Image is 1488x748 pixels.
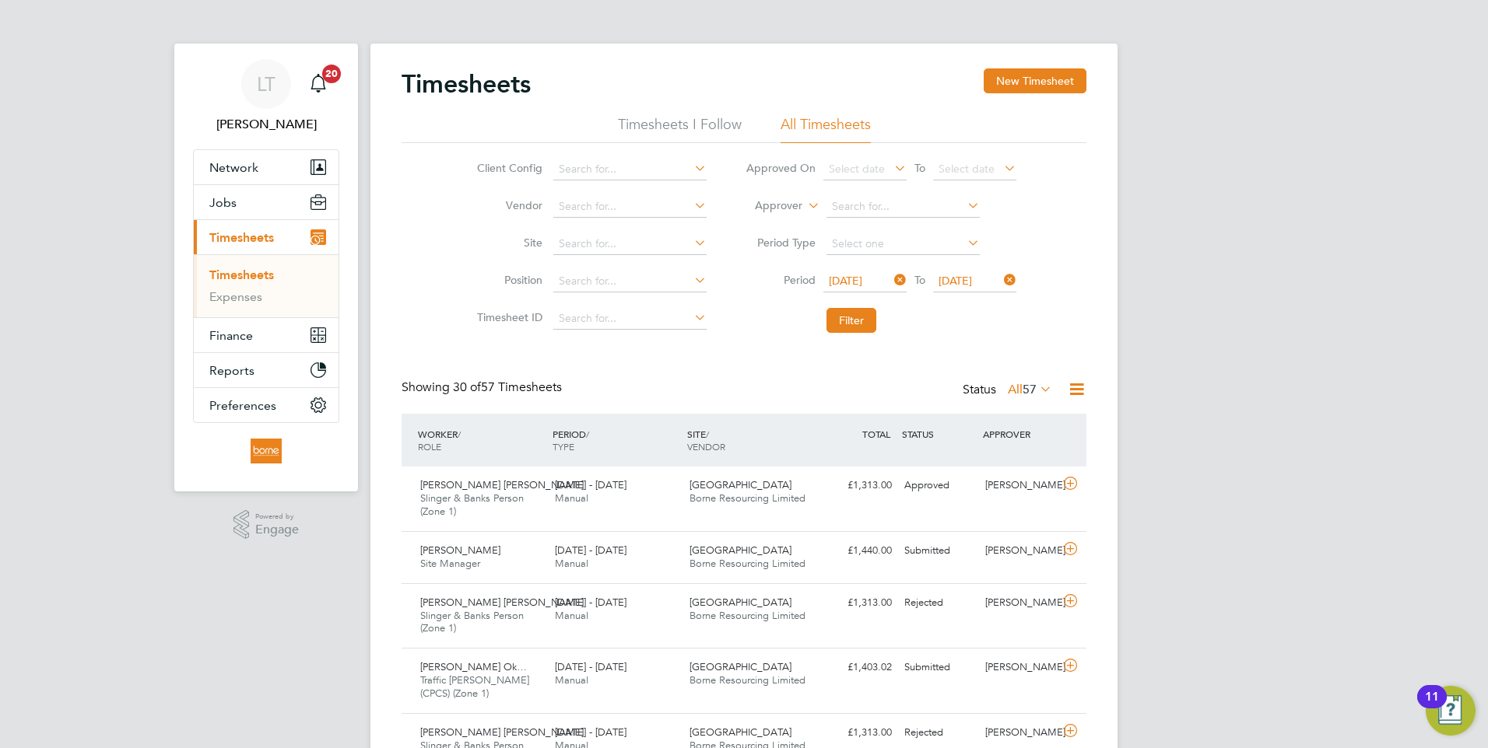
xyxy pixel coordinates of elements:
span: Borne Resourcing Limited [690,673,805,687]
span: [DATE] - [DATE] [555,660,626,673]
span: [GEOGRAPHIC_DATA] [690,725,791,739]
div: PERIOD [549,420,683,460]
li: All Timesheets [781,115,871,143]
div: £1,440.00 [817,538,898,564]
span: Manual [555,673,588,687]
span: [DATE] - [DATE] [555,478,626,491]
span: Borne Resourcing Limited [690,609,805,622]
span: [PERSON_NAME] [PERSON_NAME] [420,596,584,609]
a: LT[PERSON_NAME] [193,59,339,134]
label: Period Type [746,236,816,250]
span: Manual [555,557,588,570]
div: Rejected [898,590,979,616]
span: [GEOGRAPHIC_DATA] [690,660,791,673]
label: All [1008,382,1052,397]
div: £1,313.00 [817,590,898,616]
input: Search for... [553,308,707,330]
button: Preferences [194,388,339,422]
label: Approved On [746,161,816,175]
span: [GEOGRAPHIC_DATA] [690,596,791,609]
span: 20 [322,65,341,83]
button: Finance [194,318,339,352]
a: 20 [303,59,334,109]
h2: Timesheets [402,68,531,100]
label: Approver [732,198,802,214]
span: [PERSON_NAME] [PERSON_NAME] [420,725,584,739]
div: [PERSON_NAME] [979,720,1060,746]
a: Powered byEngage [233,510,300,540]
span: TYPE [553,440,574,453]
span: [DATE] - [DATE] [555,596,626,609]
div: SITE [683,420,818,460]
div: Showing [402,379,565,396]
button: Open Resource Center, 11 new notifications [1426,686,1476,736]
span: Jobs [209,195,237,210]
div: APPROVER [979,420,1060,448]
input: Search for... [553,159,707,180]
input: Search for... [553,271,707,292]
div: Timesheets [194,254,339,317]
span: 57 [1023,382,1037,397]
span: LT [257,74,275,94]
span: [PERSON_NAME] [PERSON_NAME] [420,478,584,491]
div: [PERSON_NAME] [979,590,1060,616]
span: [PERSON_NAME] [420,544,500,557]
span: [DATE] [829,274,862,288]
span: Reports [209,363,254,378]
button: Filter [826,308,876,333]
div: STATUS [898,420,979,448]
span: Select date [939,162,995,176]
div: Approved [898,473,979,498]
a: Go to home page [193,439,339,463]
span: Engage [255,523,299,537]
div: £1,313.00 [817,720,898,746]
input: Search for... [826,196,980,218]
span: Network [209,160,258,175]
span: To [910,270,930,290]
div: [PERSON_NAME] [979,473,1060,498]
label: Period [746,273,816,287]
nav: Main navigation [174,44,358,491]
label: Timesheet ID [472,310,542,324]
button: Jobs [194,185,339,219]
span: Manual [555,609,588,622]
span: / [586,428,589,440]
span: [DATE] [939,274,972,288]
span: Slinger & Banks Person (Zone 1) [420,491,524,518]
div: Submitted [898,655,979,680]
button: New Timesheet [984,68,1086,93]
span: VENDOR [687,440,725,453]
span: Borne Resourcing Limited [690,557,805,570]
div: 11 [1425,697,1439,717]
div: Status [963,379,1055,401]
div: Rejected [898,720,979,746]
input: Select one [826,233,980,255]
label: Client Config [472,161,542,175]
div: WORKER [414,420,549,460]
img: borneltd-logo-retina.png [251,439,281,463]
li: Timesheets I Follow [618,115,742,143]
div: Submitted [898,538,979,564]
button: Network [194,150,339,184]
a: Expenses [209,289,262,304]
span: [DATE] - [DATE] [555,725,626,739]
label: Position [472,273,542,287]
div: [PERSON_NAME] [979,655,1060,680]
span: Slinger & Banks Person (Zone 1) [420,609,524,635]
span: Preferences [209,398,276,413]
input: Search for... [553,196,707,218]
a: Timesheets [209,267,274,282]
span: 57 Timesheets [453,379,562,395]
div: £1,403.02 [817,655,898,680]
span: Powered by [255,510,299,523]
span: To [910,158,930,178]
label: Site [472,236,542,250]
span: Manual [555,491,588,505]
span: [GEOGRAPHIC_DATA] [690,478,791,491]
span: Luana Tarniceru [193,115,339,134]
span: Traffic [PERSON_NAME] (CPCS) (Zone 1) [420,673,529,700]
button: Reports [194,353,339,387]
div: [PERSON_NAME] [979,538,1060,564]
div: £1,313.00 [817,473,898,498]
span: Select date [829,162,885,176]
